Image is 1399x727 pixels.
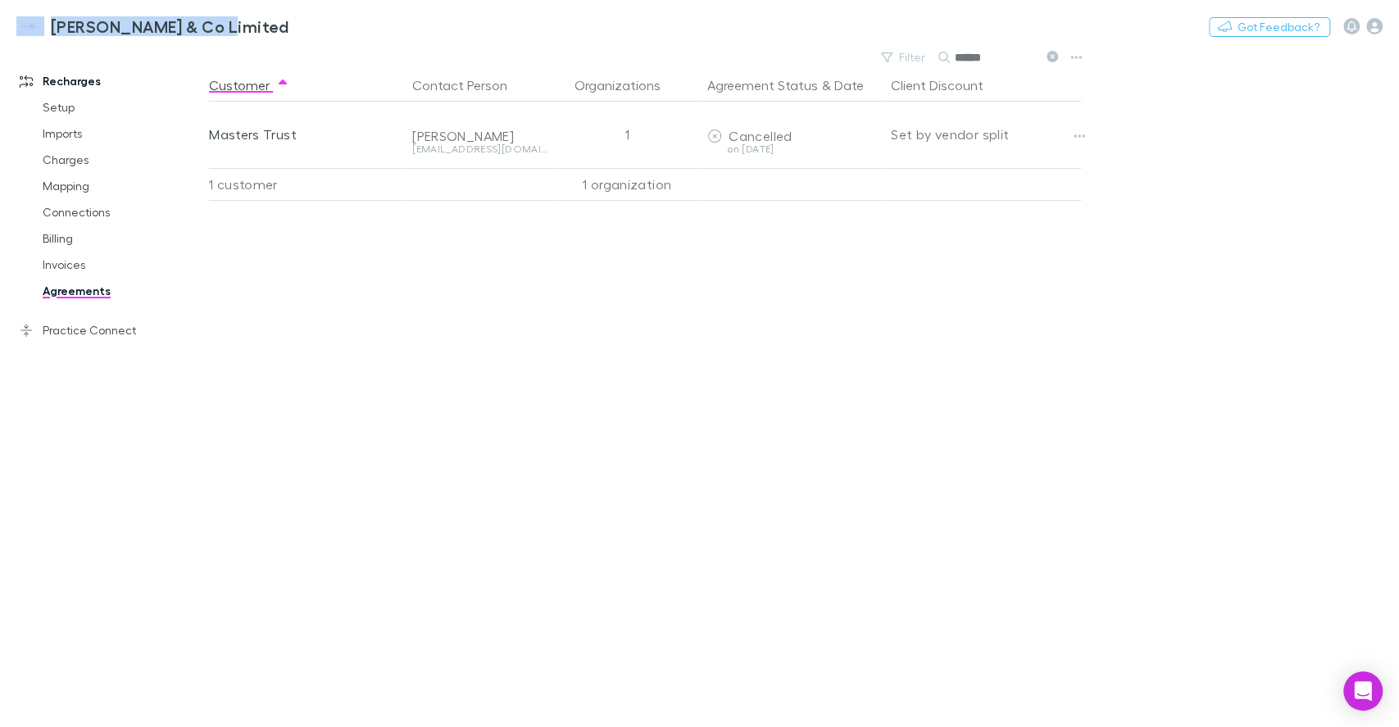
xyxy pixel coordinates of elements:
[1343,671,1383,711] div: Open Intercom Messenger
[26,147,222,173] a: Charges
[209,168,406,201] div: 1 customer
[7,7,299,46] a: [PERSON_NAME] & Co Limited
[51,16,289,36] h3: [PERSON_NAME] & Co Limited
[891,102,1081,167] div: Set by vendor split
[873,48,935,67] button: Filter
[412,69,527,102] button: Contact Person
[729,128,792,143] span: Cancelled
[26,199,222,225] a: Connections
[26,94,222,120] a: Setup
[209,69,289,102] button: Customer
[553,168,701,201] div: 1 organization
[412,144,547,154] div: [EMAIL_ADDRESS][DOMAIN_NAME]
[3,317,222,343] a: Practice Connect
[707,144,878,154] div: on [DATE]
[1209,17,1330,37] button: Got Feedback?
[412,128,547,144] div: [PERSON_NAME]
[707,69,878,102] div: &
[209,102,399,167] div: Masters Trust
[553,102,701,167] div: 1
[891,69,1003,102] button: Client Discount
[834,69,864,102] button: Date
[26,252,222,278] a: Invoices
[26,173,222,199] a: Mapping
[26,120,222,147] a: Imports
[26,225,222,252] a: Billing
[3,68,222,94] a: Recharges
[575,69,680,102] button: Organizations
[707,69,818,102] button: Agreement Status
[16,16,44,36] img: Epplett & Co Limited's Logo
[26,278,222,304] a: Agreements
